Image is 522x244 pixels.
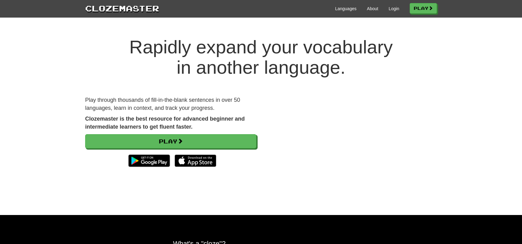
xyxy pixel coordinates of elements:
[389,6,399,12] a: Login
[125,151,173,170] img: Get it on Google Play
[85,96,256,112] p: Play through thousands of fill-in-the-blank sentences in over 50 languages, learn in context, and...
[410,3,437,14] a: Play
[85,134,256,148] a: Play
[367,6,378,12] a: About
[175,155,216,167] img: Download_on_the_App_Store_Badge_US-UK_135x40-25178aeef6eb6b83b96f5f2d004eda3bffbb37122de64afbaef7...
[335,6,356,12] a: Languages
[85,2,159,14] a: Clozemaster
[85,116,245,130] strong: Clozemaster is the best resource for advanced beginner and intermediate learners to get fluent fa...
